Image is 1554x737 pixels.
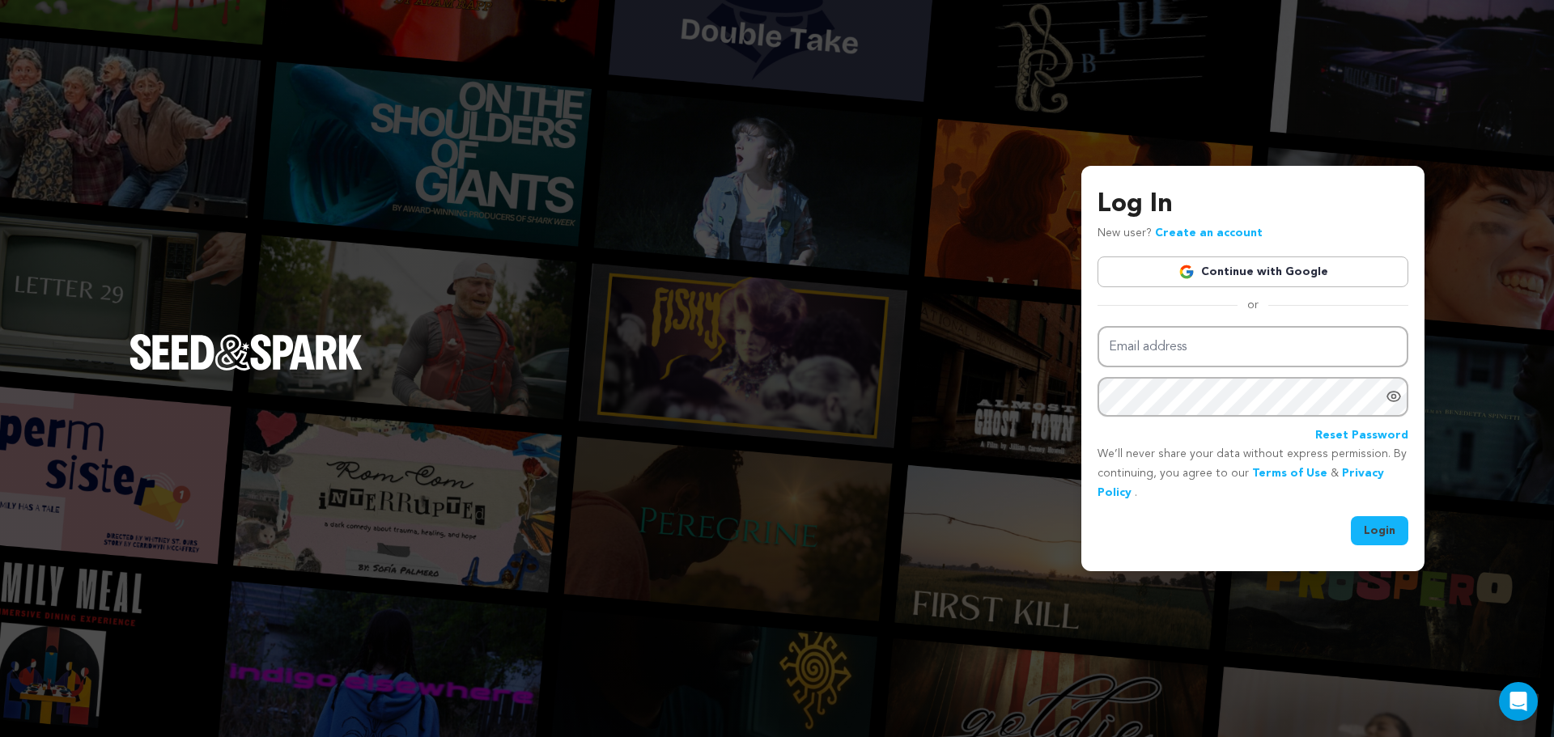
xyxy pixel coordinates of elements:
a: Show password as plain text. Warning: this will display your password on the screen. [1386,388,1402,405]
a: Privacy Policy [1098,468,1384,498]
a: Reset Password [1315,426,1408,446]
a: Create an account [1155,227,1263,239]
p: New user? [1098,224,1263,244]
img: Google logo [1178,264,1195,280]
p: We’ll never share your data without express permission. By continuing, you agree to our & . [1098,445,1408,502]
img: Seed&Spark Logo [129,334,363,370]
h3: Log In [1098,185,1408,224]
a: Continue with Google [1098,256,1408,287]
div: Open Intercom Messenger [1499,682,1538,721]
input: Email address [1098,326,1408,367]
a: Seed&Spark Homepage [129,334,363,402]
a: Terms of Use [1252,468,1327,479]
button: Login [1351,516,1408,545]
span: or [1238,297,1268,313]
